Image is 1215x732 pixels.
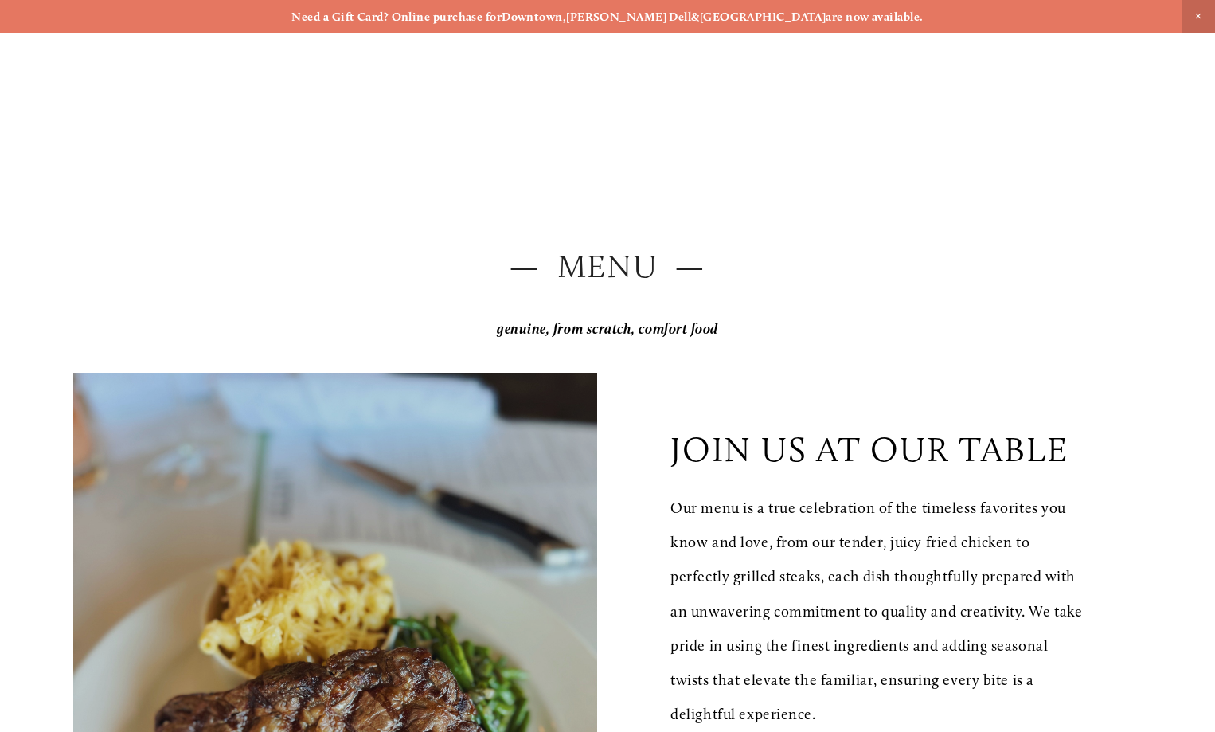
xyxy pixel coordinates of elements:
h2: — Menu — [73,244,1143,289]
a: [PERSON_NAME] Dell [566,10,691,24]
p: join us at our table [670,429,1068,470]
a: Downtown [502,10,563,24]
strong: , [563,10,566,24]
strong: & [691,10,699,24]
strong: are now available. [826,10,923,24]
em: genuine, from scratch, comfort food [497,320,718,338]
strong: Need a Gift Card? Online purchase for [291,10,502,24]
a: [GEOGRAPHIC_DATA] [700,10,826,24]
p: Our menu is a true celebration of the timeless favorites you know and love, from our tender, juic... [670,491,1089,731]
